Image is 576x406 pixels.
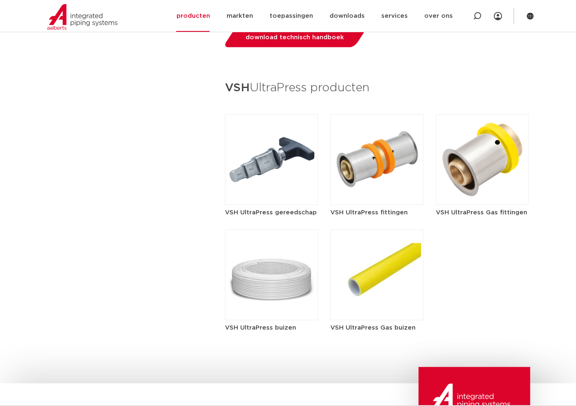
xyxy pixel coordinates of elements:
[225,271,318,332] a: VSH UltraPress buizen
[225,78,529,98] h3: UltraPress producten
[223,28,367,47] a: download technisch handboek
[330,208,423,217] h5: VSH UltraPress fittingen
[225,156,318,217] a: VSH UltraPress gereedschap
[436,156,529,217] a: VSH UltraPress Gas fittingen
[225,323,318,332] h5: VSH UltraPress buizen
[330,156,423,217] a: VSH UltraPress fittingen
[330,271,423,332] a: VSH UltraPress Gas buizen
[225,82,250,94] strong: VSH
[436,208,529,217] h5: VSH UltraPress Gas fittingen
[246,34,344,40] span: download technisch handboek
[225,208,318,217] h5: VSH UltraPress gereedschap
[330,323,423,332] h5: VSH UltraPress Gas buizen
